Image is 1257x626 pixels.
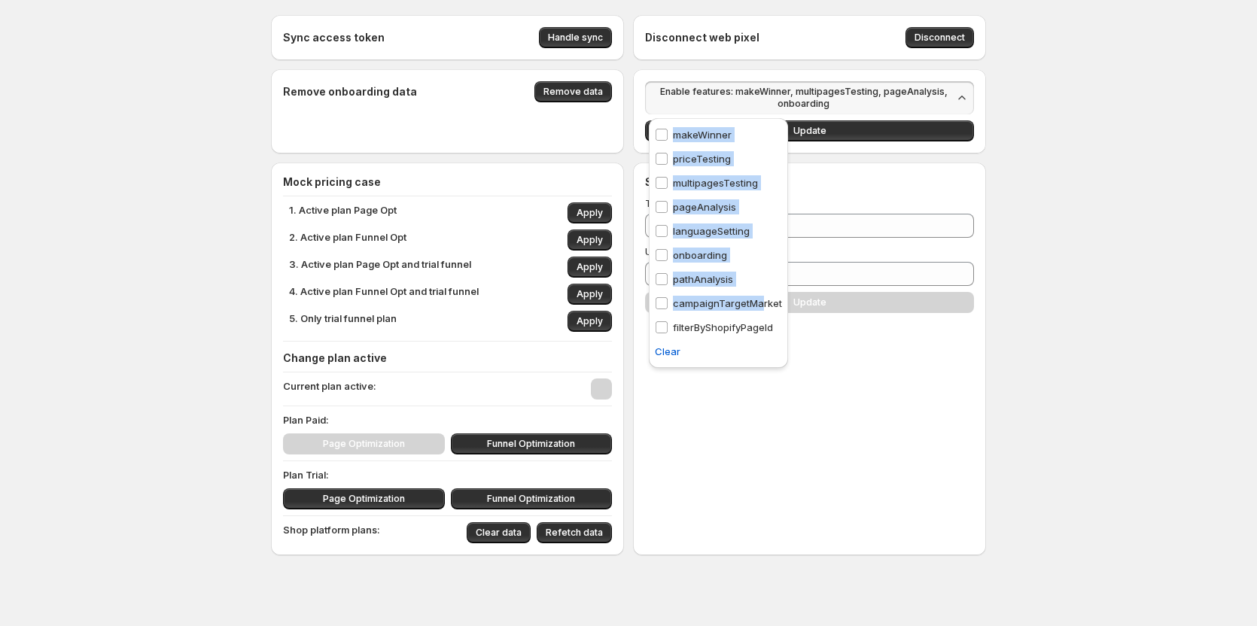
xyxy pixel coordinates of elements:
[645,30,759,45] h4: Disconnect web pixel
[645,81,974,114] button: Enable features: makeWinner, multipagesTesting, pageAnalysis, onboarding
[283,30,385,45] h4: Sync access token
[673,296,782,311] p: campaignTargetMarket
[646,339,689,363] button: Clear
[654,86,953,110] span: Enable features: makeWinner, multipagesTesting, pageAnalysis, onboarding
[539,27,612,48] button: Handle sync
[673,248,727,263] p: onboarding
[289,257,471,278] p: 3. Active plan Page Opt and trial funnel
[289,311,397,332] p: 5. Only trial funnel plan
[283,351,612,366] h4: Change plan active
[673,127,732,142] p: makeWinner
[548,32,603,44] span: Handle sync
[568,229,612,251] button: Apply
[487,493,575,505] span: Funnel Optimization
[289,229,406,251] p: 2. Active plan Funnel Opt
[543,86,603,98] span: Remove data
[568,311,612,332] button: Apply
[915,32,965,44] span: Disconnect
[537,522,612,543] button: Refetch data
[283,412,612,427] p: Plan Paid:
[577,234,603,246] span: Apply
[534,81,612,102] button: Remove data
[546,527,603,539] span: Refetch data
[289,284,479,305] p: 4. Active plan Funnel Opt and trial funnel
[577,288,603,300] span: Apply
[283,467,612,482] p: Plan Trial:
[673,151,731,166] p: priceTesting
[577,207,603,219] span: Apply
[451,433,613,454] button: Funnel Optimization
[451,488,613,509] button: Funnel Optimization
[673,320,773,335] p: filterByShopifyPageId
[283,522,380,543] p: Shop platform plans:
[289,202,397,223] p: 1. Active plan Page Opt
[568,284,612,305] button: Apply
[793,125,826,137] span: Update
[655,344,680,359] span: Clear
[323,493,405,505] span: Page Optimization
[568,257,612,278] button: Apply
[467,522,531,543] button: Clear data
[283,84,417,99] h4: Remove onboarding data
[476,527,522,539] span: Clear data
[577,261,603,273] span: Apply
[283,175,612,190] h4: Mock pricing case
[283,378,376,400] p: Current plan active:
[283,488,445,509] button: Page Optimization
[905,27,974,48] button: Disconnect
[568,202,612,223] button: Apply
[645,120,974,141] button: Update
[487,438,575,450] span: Funnel Optimization
[577,315,603,327] span: Apply
[673,223,750,239] p: languageSetting
[673,272,733,287] p: pathAnalysis
[673,175,758,190] p: multipagesTesting
[673,199,736,214] p: pageAnalysis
